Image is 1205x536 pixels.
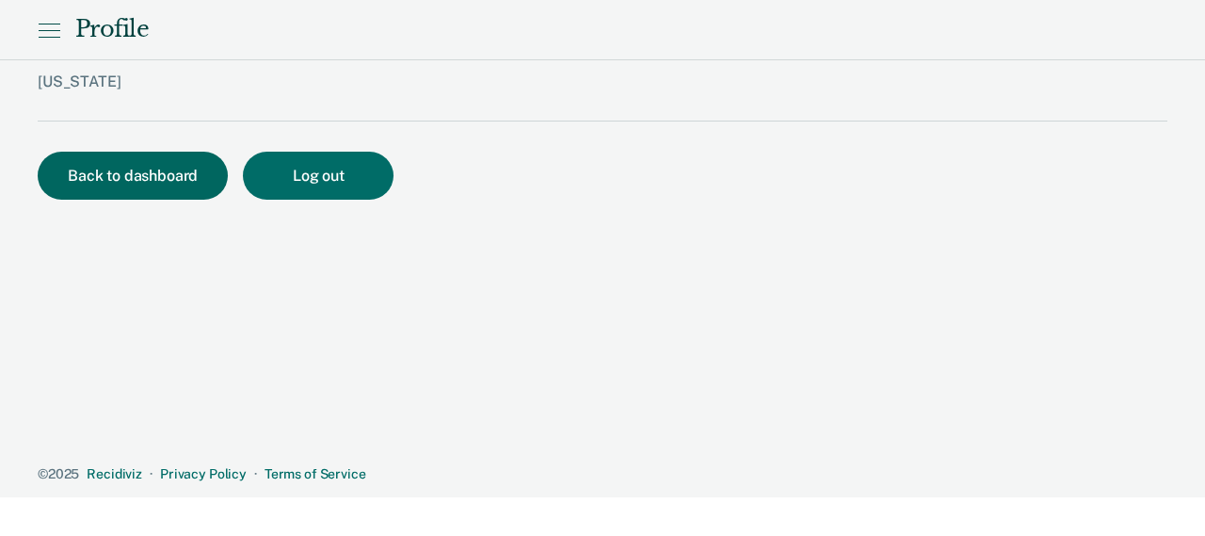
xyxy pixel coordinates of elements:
[265,466,366,481] a: Terms of Service
[38,466,79,481] span: © 2025
[75,16,149,43] div: Profile
[38,169,243,184] a: Back to dashboard
[87,466,142,481] a: Recidiviz
[38,152,228,200] button: Back to dashboard
[38,73,621,121] div: [US_STATE]
[160,466,247,481] a: Privacy Policy
[243,152,394,200] button: Log out
[38,466,1167,482] div: · ·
